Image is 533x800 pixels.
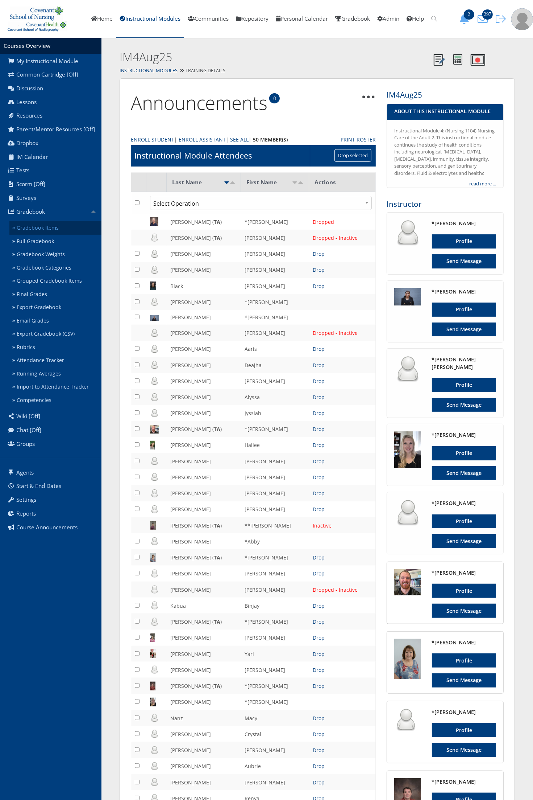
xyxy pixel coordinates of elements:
td: Yari [241,646,309,662]
td: Crystal [241,726,309,742]
img: 10000119_125_125.jpg [394,431,421,468]
td: Nanz [167,710,241,726]
td: [PERSON_NAME] [167,310,241,325]
td: [PERSON_NAME] [167,405,241,421]
span: 297 [482,9,493,20]
a: Enroll Student [131,136,174,143]
td: Kabua [167,598,241,614]
td: [PERSON_NAME] [241,742,309,758]
div: Instructional Module 4: (Nursing 1104) Nursing Care of the Adult 2. This instructional module con... [394,127,496,177]
div: | | | [131,136,330,143]
a: Drop [313,618,325,625]
td: [PERSON_NAME] ( ) [167,549,241,565]
div: Training Details [101,66,533,76]
img: user_64.png [394,220,421,247]
a: Profile [432,653,496,668]
a: Export Gradebook [9,301,101,314]
td: [PERSON_NAME] ( ) [167,678,241,694]
h4: *[PERSON_NAME] [432,500,496,507]
img: user_64.png [394,500,421,526]
img: user_64.png [394,709,417,732]
td: Hailee [241,437,309,453]
h1: Instructional Module Attendees [134,150,252,161]
h3: Instructor [387,199,504,209]
td: [PERSON_NAME] [167,373,241,389]
h4: *[PERSON_NAME] [432,288,496,295]
td: Macy [241,710,309,726]
td: *[PERSON_NAME] [241,214,309,230]
td: [PERSON_NAME] [167,742,241,758]
td: *[PERSON_NAME] [241,549,309,565]
td: [PERSON_NAME] [167,485,241,501]
td: [PERSON_NAME] [167,453,241,469]
td: [PERSON_NAME] [167,341,241,357]
td: Aaris [241,341,309,357]
a: Drop [313,715,325,722]
a: Drop [313,378,325,385]
td: [PERSON_NAME] [167,357,241,373]
a: Profile [432,234,496,249]
a: Drop [313,458,325,465]
td: [PERSON_NAME] [167,630,241,646]
img: asc_active.png [224,181,230,184]
a: Export Gradebook (CSV) [9,327,101,341]
th: Last Name [167,172,241,192]
h4: *[PERSON_NAME] [PERSON_NAME] [432,356,496,370]
a: Profile [432,514,496,529]
img: user-profile-default-picture.png [511,8,533,30]
td: *Abby [241,533,309,549]
h4: *[PERSON_NAME] [432,220,496,227]
td: [PERSON_NAME] ( ) [167,517,241,533]
a: Email Grades [9,314,101,328]
a: Grouped Gradebook Items [9,274,101,288]
td: [PERSON_NAME] [167,389,241,405]
img: Notes [434,54,445,66]
td: [PERSON_NAME] [241,278,309,294]
td: [PERSON_NAME] [167,646,241,662]
a: 2 [457,15,475,22]
a: Drop [313,651,325,657]
a: 297 [475,15,493,22]
a: Final Grades [9,288,101,301]
button: 2 [457,14,475,24]
h3: IM4Aug25 [387,90,504,100]
a: Drop [313,682,325,689]
div: Dropped [313,218,372,226]
h4: *[PERSON_NAME] [432,569,496,577]
a: Drop [313,490,325,497]
a: Drop [313,362,325,369]
td: [PERSON_NAME] [241,774,309,790]
a: Send Message [432,254,496,268]
span: 0 [269,93,280,103]
td: *[PERSON_NAME] [241,614,309,629]
td: [PERSON_NAME] [241,485,309,501]
a: Drop [313,266,325,273]
input: Drop selected [334,149,371,162]
a: Courses Overview [4,42,50,50]
a: Send Message [432,534,496,548]
div: Inactive [313,522,372,529]
a: Profile [432,303,496,317]
h4: *[PERSON_NAME] [432,709,496,716]
td: [PERSON_NAME] ( ) [167,421,241,437]
td: [PERSON_NAME] [241,566,309,582]
th: First Name [241,172,309,192]
a: Profile [432,723,496,737]
span: 2 [464,9,474,20]
td: [PERSON_NAME] [167,662,241,678]
b: TA [214,618,220,625]
a: Send Message [432,604,496,618]
a: Send Message [432,743,496,757]
div: Dropped - Inactive [313,329,372,337]
a: Gradebook Items [9,221,101,235]
td: [PERSON_NAME] [167,694,241,710]
td: [PERSON_NAME] [241,469,309,485]
td: [PERSON_NAME] [241,453,309,469]
td: [PERSON_NAME] [167,325,241,341]
b: TA [214,426,220,432]
td: Black [167,278,241,294]
a: Drop [313,763,325,770]
a: Full Gradebook [9,235,101,248]
a: Send Message [432,673,496,688]
a: Drop [313,442,325,448]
